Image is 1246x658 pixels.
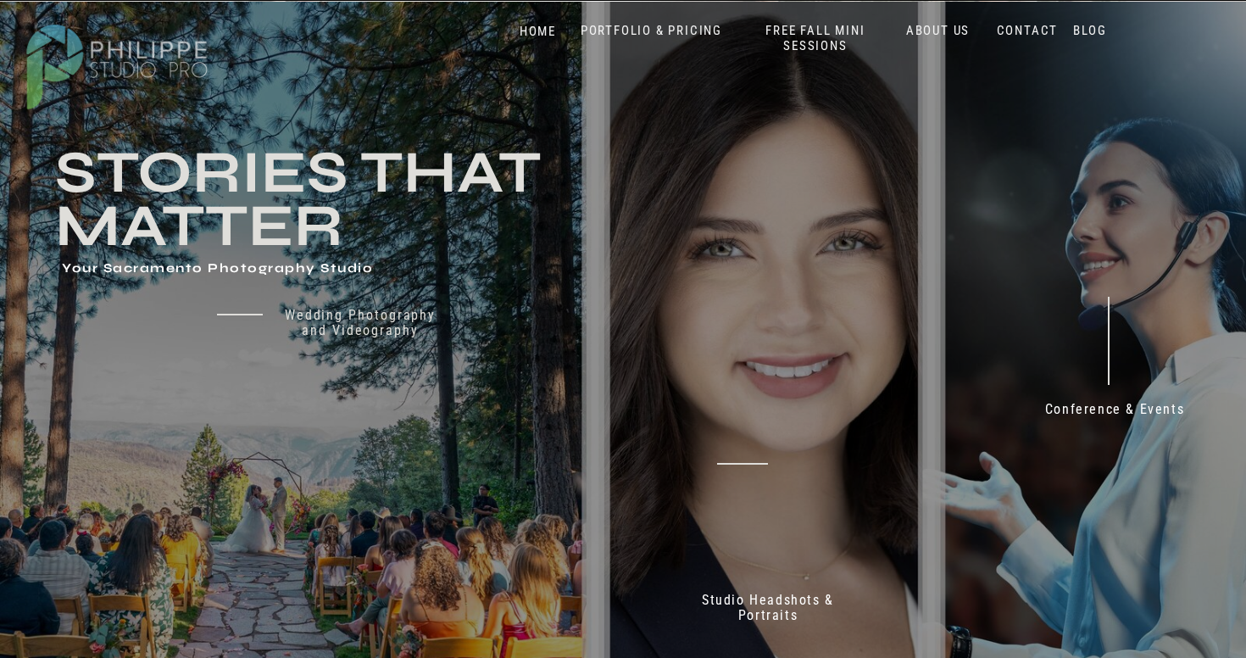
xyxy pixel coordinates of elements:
[62,261,507,278] h1: Your Sacramento Photography Studio
[574,23,729,39] a: PORTFOLIO & PRICING
[681,593,854,629] a: Studio Headshots & Portraits
[993,23,1062,39] a: CONTACT
[502,24,574,40] a: HOME
[1033,402,1196,425] a: Conference & Events
[647,407,1137,571] h2: Don't just take our word for it
[902,23,974,39] a: ABOUT US
[272,308,448,354] a: Wedding Photography and Videography
[1069,23,1111,39] a: BLOG
[55,146,717,249] h3: Stories that Matter
[745,23,886,54] a: FREE FALL MINI SESSIONS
